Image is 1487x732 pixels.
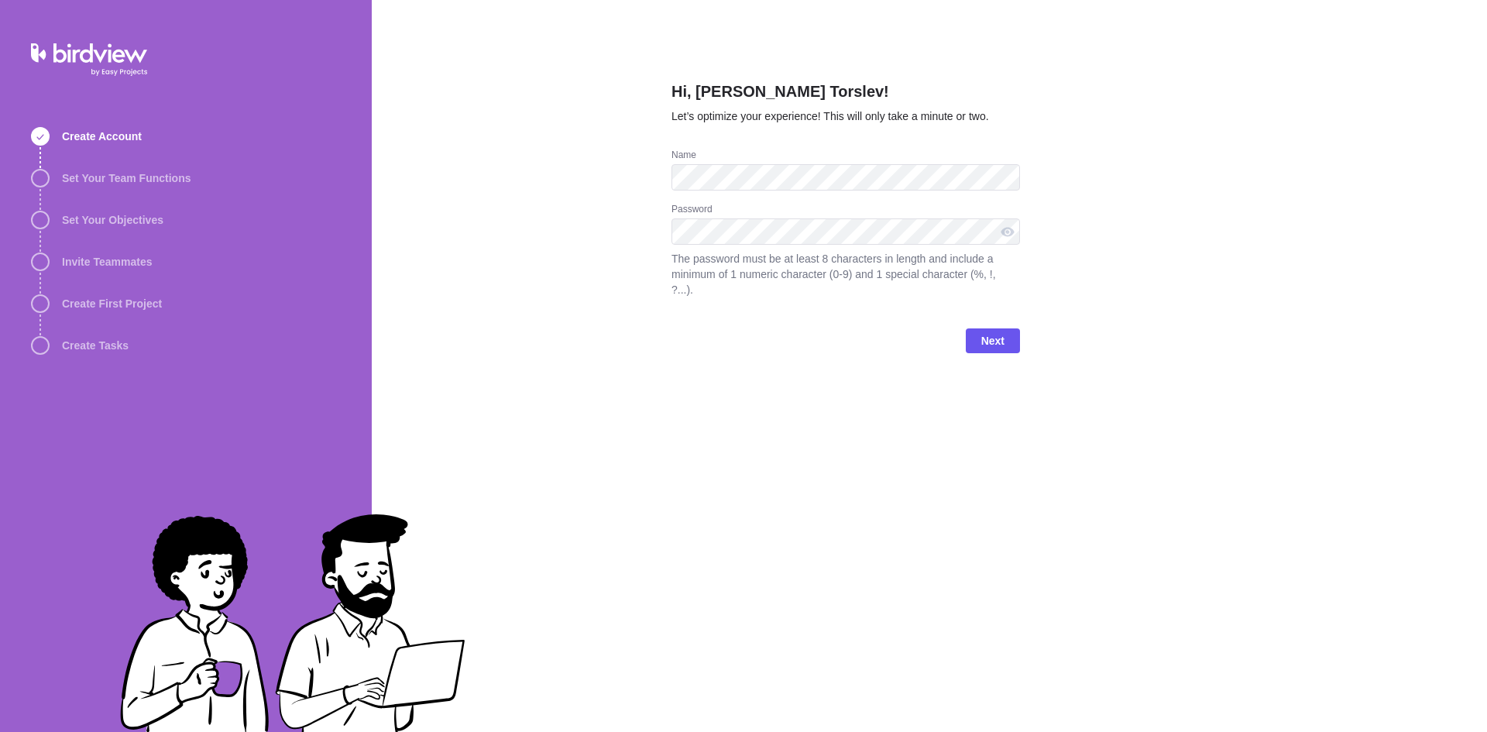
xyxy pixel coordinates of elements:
[966,328,1020,353] span: Next
[62,338,129,353] span: Create Tasks
[671,149,1020,164] div: Name
[62,296,162,311] span: Create First Project
[671,251,1020,297] span: The password must be at least 8 characters in length and include a minimum of 1 numeric character...
[62,129,142,144] span: Create Account
[62,212,163,228] span: Set Your Objectives
[981,332,1004,350] span: Next
[62,170,191,186] span: Set Your Team Functions
[671,81,1020,108] h2: Hi, [PERSON_NAME] Torslev!
[671,203,1020,218] div: Password
[62,254,152,270] span: Invite Teammates
[671,110,989,122] span: Let’s optimize your experience! This will only take a minute or two.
